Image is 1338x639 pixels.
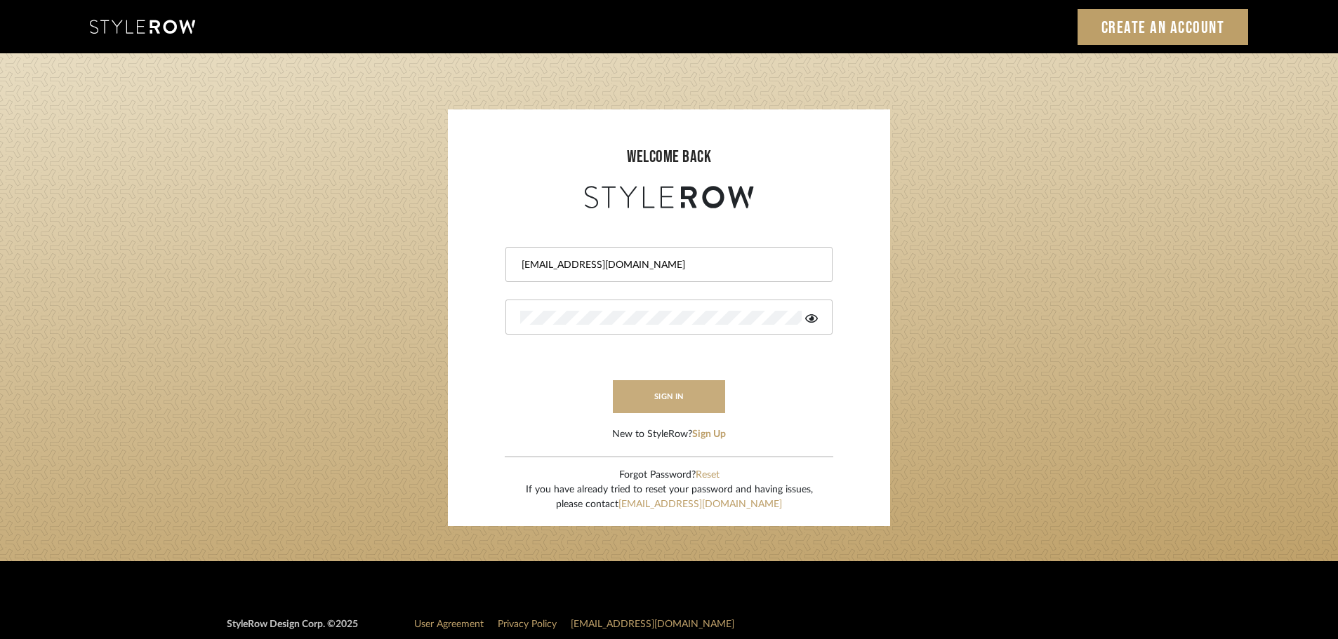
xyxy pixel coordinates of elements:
[612,427,726,442] div: New to StyleRow?
[526,483,813,512] div: If you have already tried to reset your password and having issues, please contact
[414,619,484,629] a: User Agreement
[526,468,813,483] div: Forgot Password?
[613,380,725,413] button: sign in
[1078,9,1249,45] a: Create an Account
[520,258,814,272] input: Email Address
[696,468,720,483] button: Reset
[618,499,782,509] a: [EMAIL_ADDRESS][DOMAIN_NAME]
[692,427,726,442] button: Sign Up
[571,619,734,629] a: [EMAIL_ADDRESS][DOMAIN_NAME]
[462,144,876,170] div: welcome back
[498,619,557,629] a: Privacy Policy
